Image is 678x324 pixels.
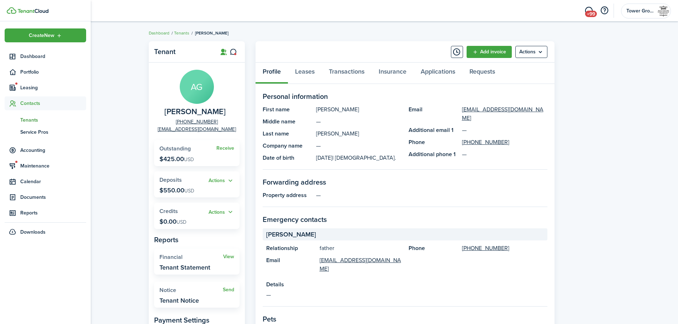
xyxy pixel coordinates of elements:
[409,105,458,122] panel-main-title: Email
[159,144,191,153] span: Outstanding
[316,191,547,200] panel-main-description: —
[7,7,16,14] img: TenantCloud
[20,84,86,91] span: Leasing
[263,214,547,225] panel-main-section-title: Emergency contacts
[159,187,194,194] p: $550.00
[20,193,86,201] span: Documents
[409,126,458,134] panel-main-title: Additional email 1
[316,117,401,126] panel-main-description: —
[332,154,396,162] span: | [DEMOGRAPHIC_DATA].
[159,207,178,215] span: Credits
[409,150,458,159] panel-main-title: Additional phone 1
[263,91,547,102] panel-main-section-title: Personal information
[223,287,234,293] a: Send
[266,291,544,299] panel-main-description: —
[316,105,401,114] panel-main-description: [PERSON_NAME]
[216,145,234,151] a: Receive
[184,187,194,195] span: USD
[263,177,547,187] panel-main-section-title: Forwarding address
[20,53,86,60] span: Dashboard
[159,287,223,293] widget-stats-title: Notice
[158,126,236,133] a: [EMAIL_ADDRESS][DOMAIN_NAME]
[20,209,86,217] span: Reports
[5,126,86,138] a: Service Pros
[184,156,194,163] span: USD
[515,46,547,58] menu-btn: Actions
[266,280,544,289] panel-main-title: Details
[5,28,86,42] button: Open menu
[263,191,312,200] panel-main-title: Property address
[20,147,86,154] span: Accounting
[159,218,186,225] p: $0.00
[20,116,86,124] span: Tenants
[209,208,234,216] button: Actions
[177,218,186,226] span: USD
[462,244,509,253] a: [PHONE_NUMBER]
[20,68,86,76] span: Portfolio
[263,129,312,138] panel-main-title: Last name
[195,30,228,36] span: [PERSON_NAME]
[409,244,458,253] panel-main-title: Phone
[372,63,414,84] a: Insurance
[263,154,312,162] panel-main-title: Date of birth
[20,162,86,170] span: Maintenance
[598,5,610,17] button: Open resource center
[17,9,48,13] img: TenantCloud
[5,206,86,220] a: Reports
[5,49,86,63] a: Dashboard
[451,46,463,58] button: Timeline
[320,244,401,253] panel-main-description: father
[266,244,316,253] panel-main-title: Relationship
[149,30,169,36] a: Dashboard
[176,118,218,126] a: [PHONE_NUMBER]
[159,264,210,271] widget-stats-description: Tenant Statement
[316,154,401,162] panel-main-description: [DATE]
[164,107,226,116] span: Andrea Govreau
[409,138,458,147] panel-main-title: Phone
[322,63,372,84] a: Transactions
[462,138,509,147] a: [PHONE_NUMBER]
[223,254,234,260] a: View
[29,33,54,38] span: Create New
[20,178,86,185] span: Calendar
[209,177,234,185] button: Actions
[174,30,189,36] a: Tenants
[462,105,547,122] a: [EMAIL_ADDRESS][DOMAIN_NAME]
[263,117,312,126] panel-main-title: Middle name
[154,48,211,56] panel-main-title: Tenant
[462,63,502,84] a: Requests
[626,9,655,14] span: Tower Grove Community Development Corporation
[159,297,199,304] widget-stats-description: Tenant Notice
[20,100,86,107] span: Contacts
[414,63,462,84] a: Applications
[180,70,214,104] avatar-text: AG
[159,155,194,163] p: $425.00
[263,105,312,114] panel-main-title: First name
[159,254,223,260] widget-stats-title: Financial
[266,256,316,273] panel-main-title: Email
[316,129,401,138] panel-main-description: [PERSON_NAME]
[159,176,182,184] span: Deposits
[582,2,595,20] a: Messaging
[263,142,312,150] panel-main-title: Company name
[20,128,86,136] span: Service Pros
[209,177,234,185] button: Open menu
[266,230,316,239] span: [PERSON_NAME]
[209,208,234,216] button: Open menu
[320,256,401,273] a: [EMAIL_ADDRESS][DOMAIN_NAME]
[316,142,401,150] panel-main-description: —
[288,63,322,84] a: Leases
[20,228,46,236] span: Downloads
[5,114,86,126] a: Tenants
[515,46,547,58] button: Open menu
[467,46,512,58] a: Add invoice
[154,234,240,245] panel-main-subtitle: Reports
[585,11,597,17] span: +99
[658,5,669,17] img: Tower Grove Community Development Corporation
